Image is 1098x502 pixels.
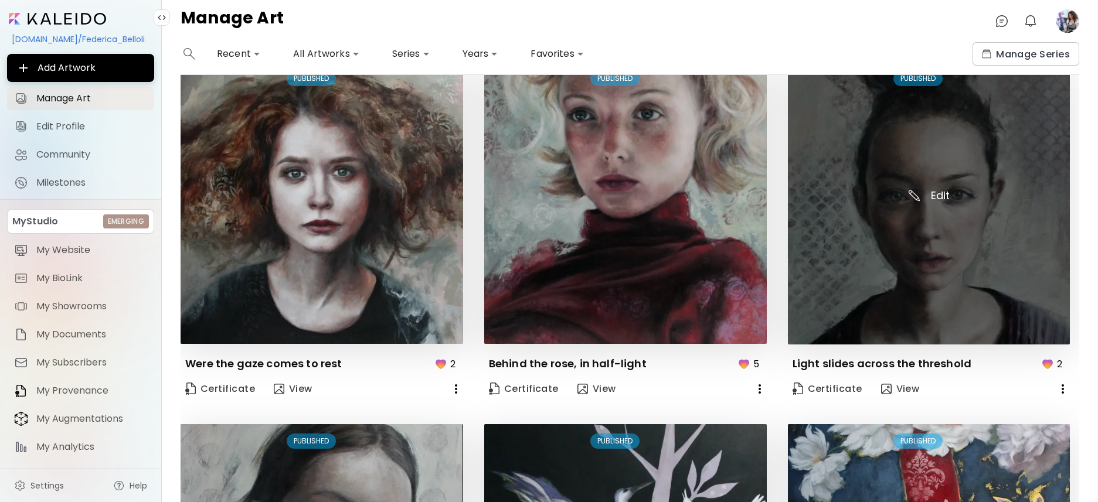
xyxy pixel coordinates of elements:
span: View [881,383,920,395]
a: Settings [7,474,71,497]
img: bellIcon [1024,14,1038,28]
p: Behind the rose, in half-light [489,357,647,371]
div: PUBLISHED [287,71,336,86]
img: Manage Art icon [14,91,28,105]
img: item [14,271,28,285]
button: favorites2 [431,353,463,375]
span: My Augmentations [36,413,147,425]
span: Settings [30,480,64,491]
img: Certificate [489,383,499,395]
img: collapse [157,13,166,22]
span: My Website [36,244,147,256]
div: Favorites [526,45,588,63]
img: Community icon [14,148,28,162]
a: Help [106,474,154,497]
button: collectionsManage Series [973,42,1079,66]
div: All Artworks [288,45,364,63]
img: collections [982,49,991,59]
a: itemMy Analytics [7,435,154,459]
p: 2 [1057,357,1062,371]
h4: Manage Art [181,9,284,33]
img: chatIcon [995,14,1009,28]
div: Series [387,45,434,63]
div: [DOMAIN_NAME]/Federica_Belloli [7,29,154,49]
button: Add Artwork [7,54,154,82]
a: itemMy Website [7,238,154,262]
p: Were the gaze comes to rest [185,357,342,371]
img: settings [14,480,26,491]
span: My Showrooms [36,300,147,312]
img: item [14,327,28,342]
a: completeMilestones iconMilestones [7,171,154,194]
div: Recent [212,45,265,63]
span: Manage Art [36,93,147,104]
p: 5 [753,357,759,371]
button: favorites5 [734,353,767,375]
span: My BioLink [36,272,147,284]
p: Light slides across the threshold [793,357,972,371]
span: My Provenance [36,385,147,397]
a: itemMy Documents [7,323,154,346]
img: favorites [434,357,448,371]
span: Community [36,149,147,160]
span: Certificate [489,383,559,395]
span: Certificate [185,383,255,395]
span: Help [130,480,147,491]
img: help [113,480,125,491]
h6: Emerging [108,216,144,227]
div: PUBLISHED [893,433,943,449]
img: item [14,356,28,370]
button: favorites2 [1038,353,1070,375]
button: view-artView [876,377,924,401]
span: My Documents [36,329,147,340]
img: Certificate [185,383,196,395]
img: view-art [577,384,588,394]
img: thumbnail [484,62,767,344]
span: My Analytics [36,441,147,453]
img: thumbnail [788,62,1070,344]
img: item [14,384,28,398]
span: Add Artwork [16,61,145,75]
img: search [183,48,195,60]
img: item [14,440,28,454]
a: itemMy Showrooms [7,295,154,318]
button: view-artView [269,377,317,401]
img: favorites [737,357,751,371]
img: thumbnail [181,62,463,344]
a: Edit Profile iconEdit Profile [7,115,154,138]
a: Manage Art iconManage Art [7,87,154,110]
a: itemMy Subscribers [7,351,154,374]
img: Edit Profile icon [14,119,28,134]
p: MyStudio [12,214,58,228]
a: itemMy Augmentations [7,407,154,431]
span: Manage Series [982,48,1070,60]
span: Edit Profile [36,121,147,132]
span: Milestones [36,177,147,189]
img: item [14,299,28,313]
img: Certificate [793,383,803,395]
a: CertificateCertificate [181,377,260,401]
span: My Subscribers [36,357,147,368]
img: item [14,411,28,426]
div: PUBLISHED [590,433,640,449]
div: PUBLISHED [287,433,336,449]
span: View [274,383,312,395]
span: Certificate [793,383,862,395]
img: view-art [274,384,284,394]
div: PUBLISHED [893,71,943,86]
div: Years [458,45,503,63]
p: 2 [450,357,455,371]
button: search [181,42,198,66]
button: view-artView [573,377,621,401]
a: CertificateCertificate [788,377,867,401]
button: bellIcon [1021,11,1041,31]
a: Community iconCommunity [7,143,154,166]
a: CertificateCertificate [484,377,563,401]
span: View [577,383,616,395]
img: favorites [1041,357,1055,371]
a: itemMy BioLink [7,267,154,290]
a: itemMy Provenance [7,379,154,402]
img: item [14,243,28,257]
img: Milestones icon [14,176,28,190]
div: PUBLISHED [590,71,640,86]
